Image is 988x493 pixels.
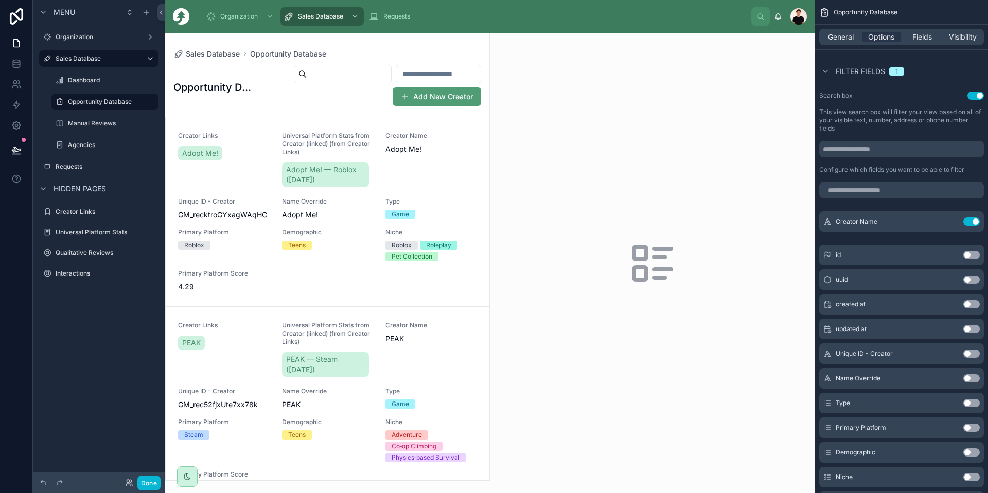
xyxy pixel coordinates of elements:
label: Qualitative Reviews [56,249,156,257]
span: Niche [385,418,477,426]
a: Adopt Me! — Roblox ([DATE]) [282,162,369,187]
label: Universal Platform Stats [56,228,156,236]
a: Sales Database [39,50,158,67]
div: scrollable content [198,5,751,28]
span: updated at [836,325,867,333]
span: Primary Platform Score [178,470,270,479]
span: 4.29 [178,282,270,292]
div: Steam [184,430,203,440]
label: Dashboard [68,76,156,84]
button: Add New Creator [393,87,481,106]
span: Sales Database [186,49,240,59]
span: Creator Name [385,132,477,140]
span: Creator Links [178,321,270,330]
a: Adopt Me! [178,146,222,160]
a: Sales Database [280,7,364,26]
label: Creator Links [56,208,156,216]
span: Universal Platform Stats from Creator (linked) (from Creator Links) [282,132,374,156]
span: Adopt Me! [282,210,374,220]
span: Type [385,197,477,206]
a: Requests [366,7,417,26]
span: Name Override [282,387,374,395]
span: Unique ID - Creator [178,197,270,206]
a: Organization [203,7,278,26]
div: Game [392,399,409,409]
div: Physics‑based Survival [392,453,460,462]
div: Teens [288,430,306,440]
h1: Opportunity Database [173,80,256,95]
a: Dashboard [51,72,158,88]
a: Qualitative Reviews [39,245,158,261]
a: Agencies [51,137,158,153]
span: Sales Database [298,12,343,21]
label: This view search box will filter your view based on all of your visible text, number, address or ... [819,108,984,133]
div: Roleplay [426,241,451,250]
span: uuid [836,276,848,284]
span: PEAK [385,334,477,344]
span: Type [385,387,477,395]
span: Demographic [282,418,374,426]
span: Options [868,32,894,42]
label: Organization [56,33,142,41]
div: Roblox [184,241,204,250]
div: Roblox [392,241,412,250]
span: Adopt Me! [182,148,218,158]
label: Interactions [56,269,156,278]
span: Creator Name [836,217,877,226]
div: Pet Collection [392,252,432,261]
div: Game [392,210,409,219]
span: Niche [836,473,853,481]
span: Menu [54,7,75,17]
span: Adopt Me! [385,144,477,154]
label: Sales Database [56,54,138,63]
a: Interactions [39,265,158,282]
span: Name Override [836,374,880,382]
a: Sales Database [173,49,240,59]
span: id [836,251,841,259]
span: Organization [220,12,258,21]
span: Demographic [836,448,875,457]
a: Manual Reviews [51,115,158,132]
label: Manual Reviews [68,119,156,127]
span: Fields [912,32,932,42]
span: PEAK [282,399,374,410]
a: Requests [39,158,158,175]
span: Name Override [282,197,374,206]
span: Creator Links [178,132,270,140]
span: Visibility [949,32,977,42]
a: Universal Platform Stats [39,224,158,241]
span: Type [836,399,850,407]
div: Adventure [392,430,422,440]
span: GM_rec52fjxUte7xx78k [178,399,270,410]
label: Agencies [68,141,156,149]
a: PEAK [178,336,205,350]
span: Primary Platform [836,424,886,432]
span: Unique ID - Creator [178,387,270,395]
span: PEAK [182,338,201,348]
span: Primary Platform [178,418,270,426]
img: App logo [173,8,189,25]
span: Primary Platform [178,228,270,236]
div: 1 [895,67,898,76]
span: Demographic [282,228,374,236]
span: Buttons [836,57,871,67]
button: Done [137,476,161,490]
span: Unique ID - Creator [836,350,893,358]
a: Organization [39,29,158,45]
a: PEAK — Steam ([DATE]) [282,352,369,377]
a: Opportunity Database [51,94,158,110]
span: Adopt Me! — Roblox ([DATE]) [286,165,365,185]
span: General [828,32,854,42]
label: Configure which fields you want to be able to filter [819,166,964,174]
a: Opportunity Database [250,49,326,59]
div: Co‑op Climbing [392,442,436,451]
label: Requests [56,162,156,171]
label: Search box [819,92,853,100]
span: Hidden pages [54,184,106,194]
span: GM_recktroGYxagWAqHC [178,210,270,220]
span: Universal Platform Stats from Creator (linked) (from Creator Links) [282,321,374,346]
span: Opportunity Database [834,8,897,16]
label: Opportunity Database [68,98,152,106]
a: Creator Links [39,204,158,220]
